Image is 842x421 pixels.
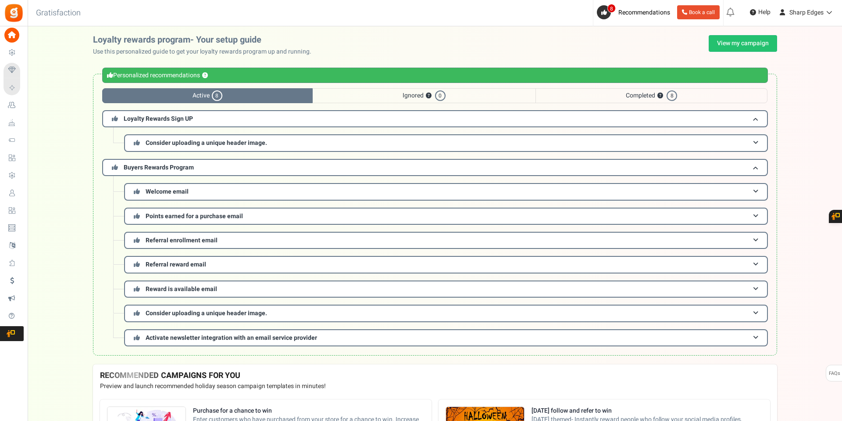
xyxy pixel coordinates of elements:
span: FAQs [828,365,840,382]
span: Points earned for a purchase email [146,212,243,221]
span: 0 [435,90,446,101]
strong: Purchase for a chance to win [193,407,425,415]
span: Referral enrollment email [146,236,218,245]
h2: Loyalty rewards program- Your setup guide [93,35,318,45]
button: ? [426,93,432,99]
span: Consider uploading a unique header image. [146,138,267,148]
strong: [DATE] follow and refer to win [532,407,763,415]
h4: RECOMMENDED CAMPAIGNS FOR YOU [100,371,770,380]
img: Gratisfaction [4,3,24,23]
span: Loyalty Rewards Sign UP [124,114,193,123]
span: 8 [212,90,222,101]
span: Help [756,8,771,17]
a: Help [746,5,774,19]
div: Personalized recommendations [102,68,768,83]
a: Book a call [677,5,720,19]
span: 8 [607,4,616,13]
button: ? [202,73,208,79]
span: Reward is available email [146,284,217,294]
a: 8 Recommendations [597,5,674,19]
span: Consider uploading a unique header image. [146,309,267,318]
button: ? [657,93,663,99]
a: View my campaign [709,35,777,52]
span: Buyers Rewards Program [124,163,194,172]
span: Completed [535,88,767,103]
h3: Gratisfaction [26,4,90,22]
p: Use this personalized guide to get your loyalty rewards program up and running. [93,47,318,56]
p: Preview and launch recommended holiday season campaign templates in minutes! [100,382,770,391]
span: Ignored [313,88,535,103]
span: Sharp Edges [789,8,824,17]
span: Welcome email [146,187,189,196]
span: 8 [667,90,677,101]
span: Active [102,88,313,103]
span: Activate newsletter integration with an email service provider [146,333,317,342]
span: Recommendations [618,8,670,17]
span: Referral reward email [146,260,206,269]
